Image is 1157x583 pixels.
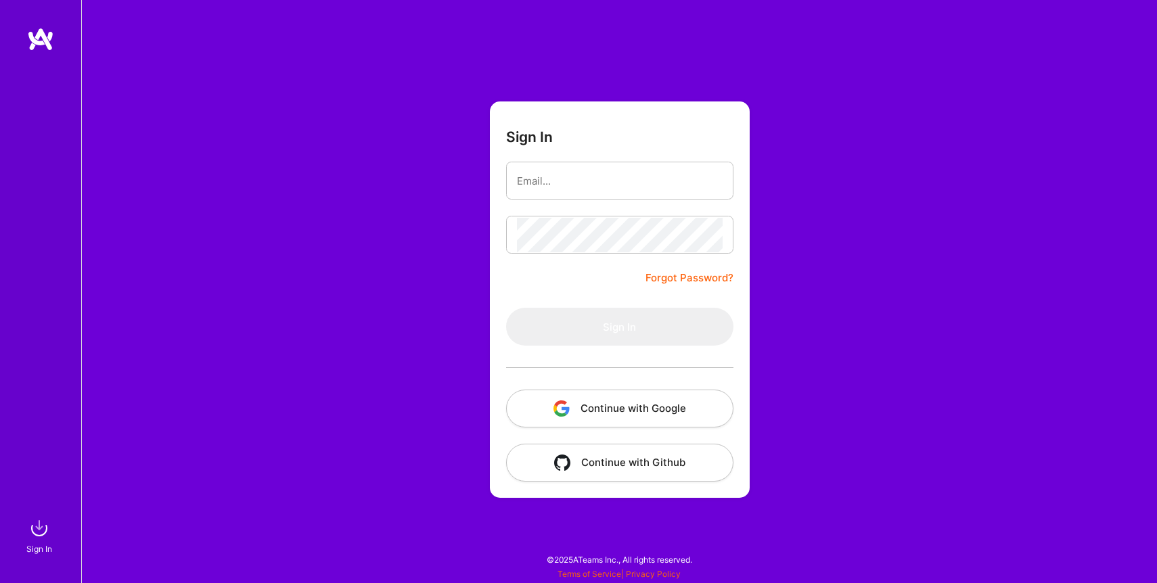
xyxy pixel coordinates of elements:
[28,515,53,556] a: sign inSign In
[553,400,570,417] img: icon
[558,569,681,579] span: |
[645,270,733,286] a: Forgot Password?
[506,390,733,427] button: Continue with Google
[81,542,1157,576] div: © 2025 ATeams Inc., All rights reserved.
[506,129,553,145] h3: Sign In
[26,542,52,556] div: Sign In
[558,569,621,579] a: Terms of Service
[626,569,681,579] a: Privacy Policy
[26,515,53,542] img: sign in
[506,308,733,346] button: Sign In
[554,454,570,471] img: icon
[27,27,54,51] img: logo
[517,164,723,198] input: Email...
[506,444,733,482] button: Continue with Github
